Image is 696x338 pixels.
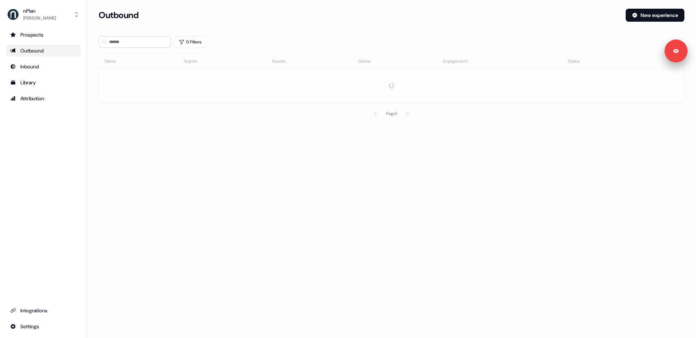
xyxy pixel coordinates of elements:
[10,95,76,102] div: Attribution
[10,323,76,330] div: Settings
[23,14,56,22] div: [PERSON_NAME]
[10,63,76,70] div: Inbound
[10,31,76,38] div: Prospects
[10,47,76,54] div: Outbound
[626,9,684,22] button: New experience
[6,77,81,88] a: Go to templates
[6,45,81,56] a: Go to outbound experience
[6,6,81,23] button: nPlan[PERSON_NAME]
[174,36,206,48] button: 0 Filters
[6,93,81,104] a: Go to attribution
[6,321,81,332] a: Go to integrations
[99,10,138,21] h3: Outbound
[6,305,81,316] a: Go to integrations
[6,61,81,72] a: Go to Inbound
[10,307,76,314] div: Integrations
[10,79,76,86] div: Library
[23,7,56,14] div: nPlan
[6,29,81,41] a: Go to prospects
